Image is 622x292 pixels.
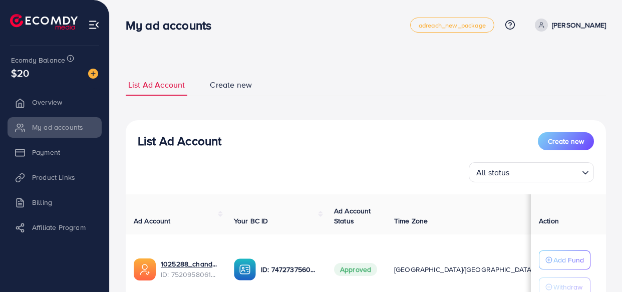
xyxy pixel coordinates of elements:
[161,269,218,279] span: ID: 7520958061609271313
[128,79,185,91] span: List Ad Account
[513,163,578,180] input: Search for option
[410,18,494,33] a: adreach_new_package
[469,162,594,182] div: Search for option
[553,254,584,266] p: Add Fund
[134,216,171,226] span: Ad Account
[552,19,606,31] p: [PERSON_NAME]
[134,258,156,280] img: ic-ads-acc.e4c84228.svg
[234,216,268,226] span: Your BC ID
[474,165,512,180] span: All status
[334,263,377,276] span: Approved
[10,14,78,30] img: logo
[11,55,65,65] span: Ecomdy Balance
[210,79,252,91] span: Create new
[161,259,218,269] a: 1025288_chandsitara 2_1751109521773
[538,132,594,150] button: Create new
[88,19,100,31] img: menu
[88,69,98,79] img: image
[419,22,486,29] span: adreach_new_package
[539,250,590,269] button: Add Fund
[539,216,559,226] span: Action
[161,259,218,279] div: <span class='underline'>1025288_chandsitara 2_1751109521773</span></br>7520958061609271313
[531,19,606,32] a: [PERSON_NAME]
[11,66,29,80] span: $20
[261,263,318,275] p: ID: 7472737560574476289
[234,258,256,280] img: ic-ba-acc.ded83a64.svg
[394,264,533,274] span: [GEOGRAPHIC_DATA]/[GEOGRAPHIC_DATA]
[126,18,219,33] h3: My ad accounts
[548,136,584,146] span: Create new
[394,216,428,226] span: Time Zone
[334,206,371,226] span: Ad Account Status
[138,134,221,148] h3: List Ad Account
